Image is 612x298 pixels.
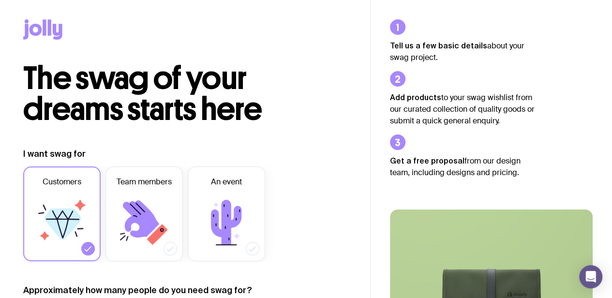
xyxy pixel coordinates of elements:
[43,176,81,188] span: Customers
[390,93,441,102] strong: Add products
[390,41,487,50] strong: Tell us a few basic details
[23,284,252,296] label: Approximately how many people do you need swag for?
[23,59,262,128] span: The swag of your dreams starts here
[117,176,172,188] span: Team members
[390,156,464,165] strong: Get a free proposal
[390,155,535,179] p: from our design team, including designs and pricing.
[211,176,242,188] span: An event
[579,265,602,288] div: Open Intercom Messenger
[390,91,535,127] p: to your swag wishlist from our curated collection of quality goods or submit a quick general enqu...
[390,40,535,63] p: about your swag project.
[23,148,86,160] label: I want swag for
